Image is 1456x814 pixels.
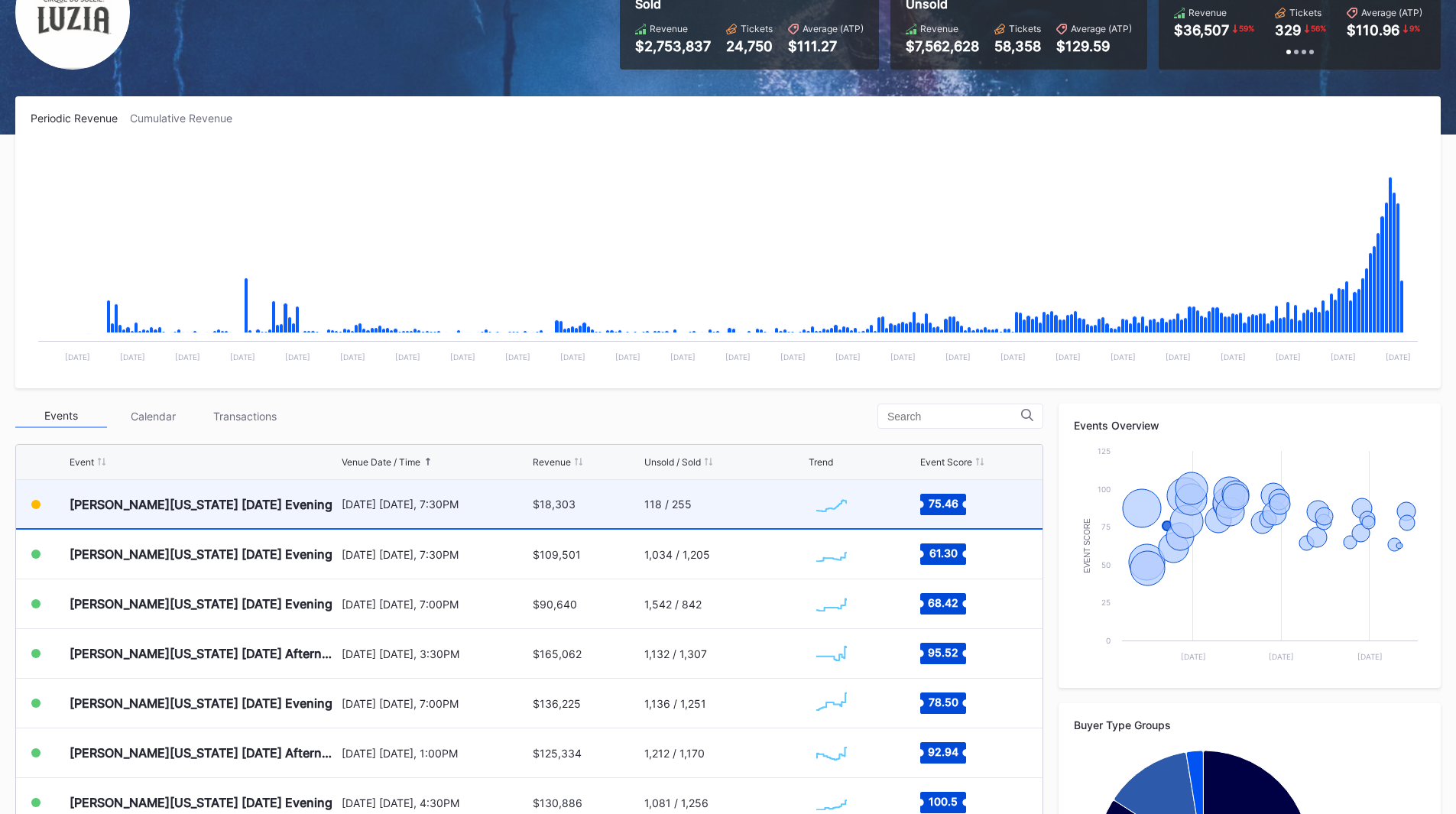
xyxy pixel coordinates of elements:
[533,747,582,760] div: $125,334
[199,404,290,428] div: Transactions
[1101,598,1111,607] text: 25
[1098,446,1111,456] text: 125
[945,352,971,362] text: [DATE]
[1361,7,1422,18] div: Average (ATP)
[1101,560,1111,569] text: 50
[1357,652,1383,661] text: [DATE]
[635,38,711,54] div: $2,753,837
[1331,352,1356,362] text: [DATE]
[1071,23,1132,34] div: Average (ATP)
[175,352,200,362] text: [DATE]
[120,352,145,362] text: [DATE]
[533,498,576,511] div: $18,303
[533,697,581,710] div: $136,225
[780,352,806,362] text: [DATE]
[1083,518,1091,573] text: Event Score
[928,496,958,509] text: 75.46
[809,535,854,573] svg: Chart title
[644,747,705,760] div: 1,212 / 1,170
[1221,352,1246,362] text: [DATE]
[342,747,530,760] div: [DATE] [DATE], 1:00PM
[906,38,979,54] div: $7,562,628
[342,697,530,710] div: [DATE] [DATE], 7:00PM
[1386,352,1411,362] text: [DATE]
[533,598,577,611] div: $90,640
[994,38,1041,54] div: 58,358
[533,796,582,809] div: $130,886
[644,598,702,611] div: 1,542 / 842
[1181,652,1206,661] text: [DATE]
[1056,38,1132,54] div: $129.59
[644,647,707,660] div: 1,132 / 1,307
[1275,22,1301,38] div: 329
[1074,443,1425,673] svg: Chart title
[920,23,958,34] div: Revenue
[670,352,696,362] text: [DATE]
[929,795,958,808] text: 100.5
[342,498,530,511] div: [DATE] [DATE], 7:30PM
[1098,485,1111,494] text: 100
[1309,22,1328,34] div: 56 %
[726,38,773,54] div: 24,750
[803,23,864,34] div: Average (ATP)
[1111,352,1136,362] text: [DATE]
[70,596,332,611] div: [PERSON_NAME][US_STATE] [DATE] Evening
[533,548,581,561] div: $109,501
[650,23,688,34] div: Revenue
[70,795,332,810] div: [PERSON_NAME][US_STATE] [DATE] Evening
[920,456,972,468] div: Event Score
[928,696,958,709] text: 78.50
[70,456,94,468] div: Event
[342,456,420,468] div: Venue Date / Time
[887,410,1021,423] input: Search
[835,352,861,362] text: [DATE]
[342,647,530,660] div: [DATE] [DATE], 3:30PM
[342,598,530,611] div: [DATE] [DATE], 7:00PM
[70,745,338,760] div: [PERSON_NAME][US_STATE] [DATE] Afternoon
[1074,419,1425,432] div: Events Overview
[1009,23,1041,34] div: Tickets
[644,697,706,710] div: 1,136 / 1,251
[809,734,854,772] svg: Chart title
[1276,352,1301,362] text: [DATE]
[533,647,582,660] div: $165,062
[929,546,957,559] text: 61.30
[809,585,854,623] svg: Chart title
[1174,22,1229,38] div: $36,507
[15,404,107,428] div: Events
[31,112,130,125] div: Periodic Revenue
[1101,522,1111,531] text: 75
[788,38,864,54] div: $111.27
[1000,352,1026,362] text: [DATE]
[809,456,833,468] div: Trend
[70,646,338,661] div: [PERSON_NAME][US_STATE] [DATE] Afternoon
[31,144,1425,373] svg: Chart title
[70,696,332,711] div: [PERSON_NAME][US_STATE] [DATE] Evening
[1106,636,1111,645] text: 0
[560,352,585,362] text: [DATE]
[928,596,958,609] text: 68.42
[644,796,709,809] div: 1,081 / 1,256
[107,404,199,428] div: Calendar
[450,352,475,362] text: [DATE]
[1289,7,1321,18] div: Tickets
[644,498,692,511] div: 118 / 255
[285,352,310,362] text: [DATE]
[533,456,571,468] div: Revenue
[890,352,916,362] text: [DATE]
[1347,22,1399,38] div: $110.96
[342,796,530,809] div: [DATE] [DATE], 4:30PM
[395,352,420,362] text: [DATE]
[1408,22,1422,34] div: 9 %
[70,497,332,512] div: [PERSON_NAME][US_STATE] [DATE] Evening
[809,485,854,524] svg: Chart title
[644,456,701,468] div: Unsold / Sold
[70,546,332,562] div: [PERSON_NAME][US_STATE] [DATE] Evening
[644,548,710,561] div: 1,034 / 1,205
[1269,652,1294,661] text: [DATE]
[928,646,958,659] text: 95.52
[1056,352,1081,362] text: [DATE]
[1166,352,1191,362] text: [DATE]
[340,352,365,362] text: [DATE]
[615,352,640,362] text: [DATE]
